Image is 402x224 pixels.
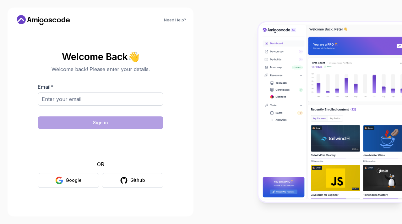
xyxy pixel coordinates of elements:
button: Google [38,173,99,188]
button: Sign in [38,116,163,129]
p: Welcome back! Please enter your details. [38,65,163,73]
div: Github [130,177,145,183]
button: Github [102,173,163,188]
a: Home link [15,15,72,25]
h2: Welcome Back [38,52,163,62]
div: Google [66,177,82,183]
input: Enter your email [38,92,163,106]
div: Sign in [93,120,108,126]
label: Email * [38,84,53,90]
iframe: Widget containing checkbox for hCaptcha security challenge [53,133,148,157]
a: Need Help? [164,18,186,23]
p: OR [97,160,104,168]
span: 👋 [128,52,139,62]
img: Amigoscode Dashboard [258,22,402,202]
